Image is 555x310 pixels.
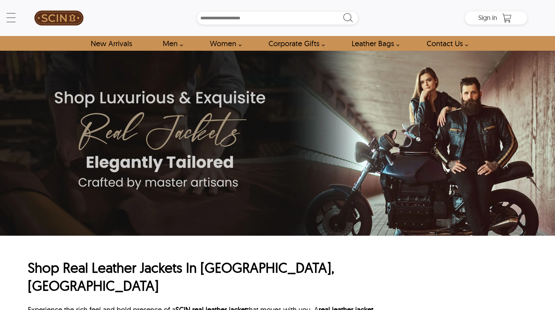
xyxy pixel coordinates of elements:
a: Shop Leather Bags [344,36,403,51]
span: Sign in [478,13,497,22]
h1: Shop Real Leather Jackets In [GEOGRAPHIC_DATA], [GEOGRAPHIC_DATA] [28,259,378,295]
a: Shopping Cart [500,13,513,23]
a: Sign in [478,16,497,21]
a: Shop Women Leather Jackets [202,36,245,51]
img: SCIN [34,3,83,33]
a: SCIN [28,3,90,33]
a: Shop New Arrivals [83,36,139,51]
a: shop men's leather jackets [155,36,187,51]
a: Shop Leather Corporate Gifts [261,36,328,51]
a: contact-us [419,36,472,51]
